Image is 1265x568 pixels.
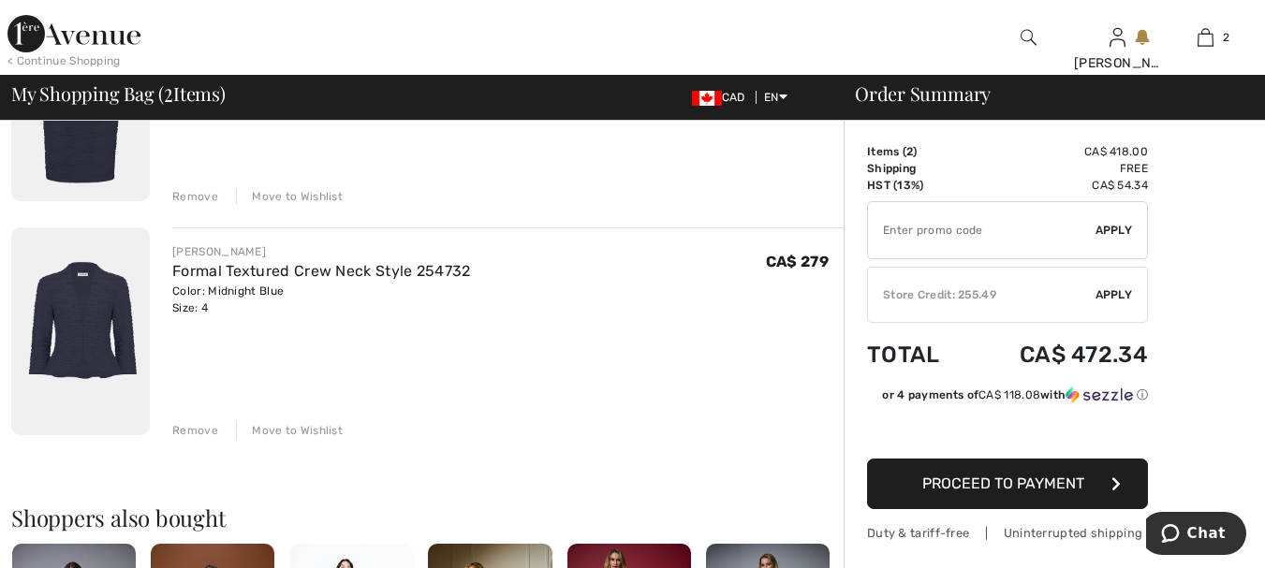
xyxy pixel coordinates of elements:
span: My Shopping Bag ( Items) [11,84,226,103]
span: Apply [1096,286,1133,303]
div: Remove [172,422,218,439]
span: EN [764,91,787,104]
span: 2 [906,145,913,158]
a: Formal Textured Crew Neck Style 254732 [172,262,470,280]
span: 2 [1223,29,1229,46]
div: Move to Wishlist [236,422,343,439]
div: Color: Midnight Blue Size: 4 [172,283,470,316]
div: < Continue Shopping [7,52,121,69]
a: Sign In [1110,28,1125,46]
div: Remove [172,188,218,205]
td: CA$ 472.34 [968,323,1148,386]
span: 2 [164,80,173,104]
td: CA$ 418.00 [968,143,1148,160]
div: Store Credit: 255.49 [868,286,1096,303]
div: or 4 payments ofCA$ 118.08withSezzle Click to learn more about Sezzle [867,386,1148,410]
img: 1ère Avenue [7,15,140,52]
span: CAD [692,91,753,104]
img: Formal Textured Crew Neck Style 254732 [11,227,150,435]
img: My Info [1110,26,1125,49]
div: [PERSON_NAME] [1074,53,1161,73]
h2: Shoppers also bought [11,506,844,529]
td: Total [867,323,968,386]
td: HST (13%) [867,177,968,194]
img: Sezzle [1066,386,1133,403]
td: Shipping [867,160,968,177]
div: or 4 payments of with [882,386,1148,403]
span: CA$ 279 [766,253,829,270]
input: Promo code [868,202,1096,258]
iframe: Opens a widget where you can chat to one of our agents [1146,512,1246,559]
span: Apply [1096,222,1133,239]
td: CA$ 54.34 [968,177,1148,194]
div: Move to Wishlist [236,188,343,205]
img: My Bag [1198,26,1214,49]
button: Proceed to Payment [867,459,1148,509]
span: Proceed to Payment [922,474,1084,492]
span: CA$ 118.08 [978,388,1040,401]
img: search the website [1021,26,1037,49]
div: Duty & tariff-free | Uninterrupted shipping [867,524,1148,542]
td: Free [968,160,1148,177]
a: 2 [1162,26,1249,49]
iframe: PayPal-paypal [867,410,1148,452]
img: Canadian Dollar [692,91,722,106]
div: [PERSON_NAME] [172,243,470,260]
td: Items ( ) [867,143,968,160]
div: Order Summary [832,84,1254,103]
